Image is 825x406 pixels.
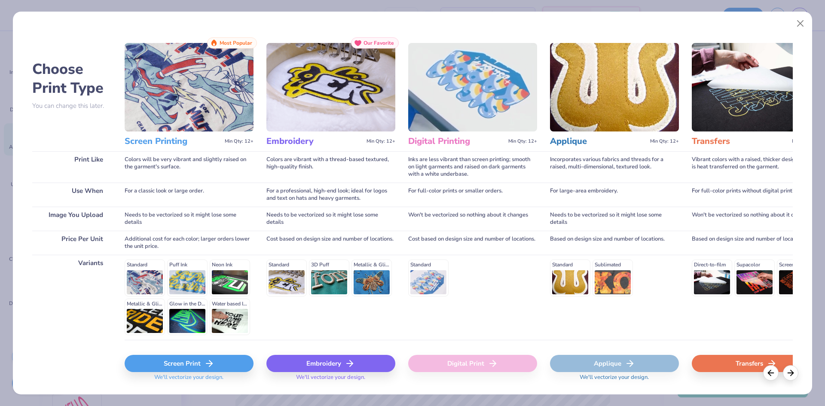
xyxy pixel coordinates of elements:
h2: Choose Print Type [32,60,112,98]
div: Embroidery [266,355,395,372]
div: For full-color prints or smaller orders. [408,183,537,207]
div: Needs to be vectorized so it might lose some details [550,207,679,231]
div: Additional cost for each color; larger orders lower the unit price. [125,231,254,255]
p: You can change this later. [32,102,112,110]
div: Price Per Unit [32,231,112,255]
span: We'll vectorize your design. [576,374,652,386]
span: Min Qty: 12+ [508,138,537,144]
div: Digital Print [408,355,537,372]
div: Screen Print [125,355,254,372]
span: Min Qty: 12+ [225,138,254,144]
div: Needs to be vectorized so it might lose some details [125,207,254,231]
img: Screen Printing [125,43,254,131]
span: Min Qty: 12+ [650,138,679,144]
img: Applique [550,43,679,131]
span: We'll vectorize your design. [293,374,369,386]
img: Digital Printing [408,43,537,131]
div: Incorporates various fabrics and threads for a raised, multi-dimensional, textured look. [550,151,679,183]
div: Cost based on design size and number of locations. [408,231,537,255]
div: Cost based on design size and number of locations. [266,231,395,255]
div: Print Like [32,151,112,183]
div: For full-color prints without digital printing. [692,183,821,207]
span: Min Qty: 12+ [792,138,821,144]
div: For a professional, high-end look; ideal for logos and text on hats and heavy garments. [266,183,395,207]
span: Min Qty: 12+ [367,138,395,144]
h3: Screen Printing [125,136,221,147]
div: Colors are vibrant with a thread-based textured, high-quality finish. [266,151,395,183]
span: We'll vectorize your design. [151,374,227,386]
div: Based on design size and number of locations. [550,231,679,255]
div: Inks are less vibrant than screen printing; smooth on light garments and raised on dark garments ... [408,151,537,183]
div: For a classic look or large order. [125,183,254,207]
div: Won't be vectorized so nothing about it changes [408,207,537,231]
div: Vibrant colors with a raised, thicker design since it is heat transferred on the garment. [692,151,821,183]
div: Based on design size and number of locations. [692,231,821,255]
h3: Embroidery [266,136,363,147]
div: For large-area embroidery. [550,183,679,207]
img: Transfers [692,43,821,131]
div: Won't be vectorized so nothing about it changes [692,207,821,231]
div: Image You Upload [32,207,112,231]
div: Use When [32,183,112,207]
div: Applique [550,355,679,372]
div: Transfers [692,355,821,372]
h3: Digital Printing [408,136,505,147]
h3: Transfers [692,136,788,147]
div: Variants [32,255,112,340]
span: Most Popular [220,40,252,46]
div: Needs to be vectorized so it might lose some details [266,207,395,231]
span: Our Favorite [364,40,394,46]
button: Close [792,15,809,32]
h3: Applique [550,136,647,147]
img: Embroidery [266,43,395,131]
div: Colors will be very vibrant and slightly raised on the garment's surface. [125,151,254,183]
